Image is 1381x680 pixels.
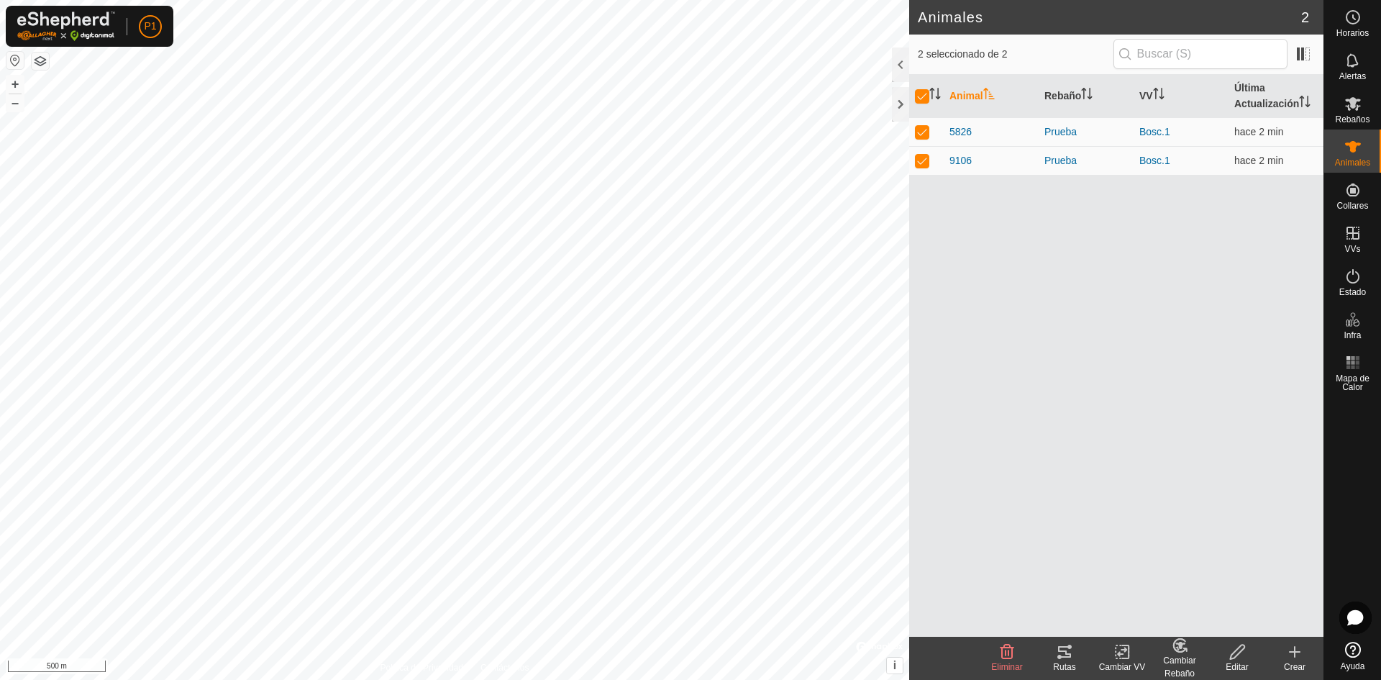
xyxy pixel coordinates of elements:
span: Collares [1336,201,1368,210]
span: Alertas [1339,72,1366,81]
a: Bosc.1 [1139,155,1170,166]
button: + [6,76,24,93]
a: Contáctenos [480,661,529,674]
div: Editar [1208,661,1266,674]
span: i [893,659,896,671]
span: Eliminar [991,662,1022,672]
input: Buscar (S) [1113,39,1287,69]
span: VVs [1344,245,1360,253]
p-sorticon: Activar para ordenar [983,90,995,101]
th: Animal [944,75,1039,118]
a: Ayuda [1324,636,1381,676]
th: VV [1134,75,1229,118]
span: Ayuda [1341,662,1365,671]
img: Logo Gallagher [17,12,115,41]
div: Crear [1266,661,1323,674]
p-sorticon: Activar para ordenar [929,90,941,101]
span: 9106 [949,153,972,168]
a: Política de Privacidad [380,661,463,674]
p-sorticon: Activar para ordenar [1081,90,1093,101]
span: 14 ago 2025, 8:03 [1234,126,1283,137]
span: Estado [1339,288,1366,296]
span: Rebaños [1335,115,1369,124]
button: Restablecer Mapa [6,52,24,69]
span: 5826 [949,124,972,140]
button: Capas del Mapa [32,53,49,70]
span: 14 ago 2025, 8:03 [1234,155,1283,166]
button: – [6,94,24,112]
div: Prueba [1044,153,1128,168]
span: Horarios [1336,29,1369,37]
th: Última Actualización [1229,75,1323,118]
span: Infra [1344,331,1361,340]
div: Cambiar Rebaño [1151,654,1208,680]
span: P1 [144,19,156,34]
span: 2 seleccionado de 2 [918,47,1113,62]
a: Bosc.1 [1139,126,1170,137]
p-sorticon: Activar para ordenar [1299,98,1311,109]
button: i [887,658,903,674]
h2: Animales [918,9,1301,26]
div: Cambiar VV [1093,661,1151,674]
span: 2 [1301,6,1309,28]
p-sorticon: Activar para ordenar [1153,90,1164,101]
span: Mapa de Calor [1328,374,1377,391]
th: Rebaño [1039,75,1134,118]
div: Rutas [1036,661,1093,674]
span: Animales [1335,158,1370,167]
div: Prueba [1044,124,1128,140]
